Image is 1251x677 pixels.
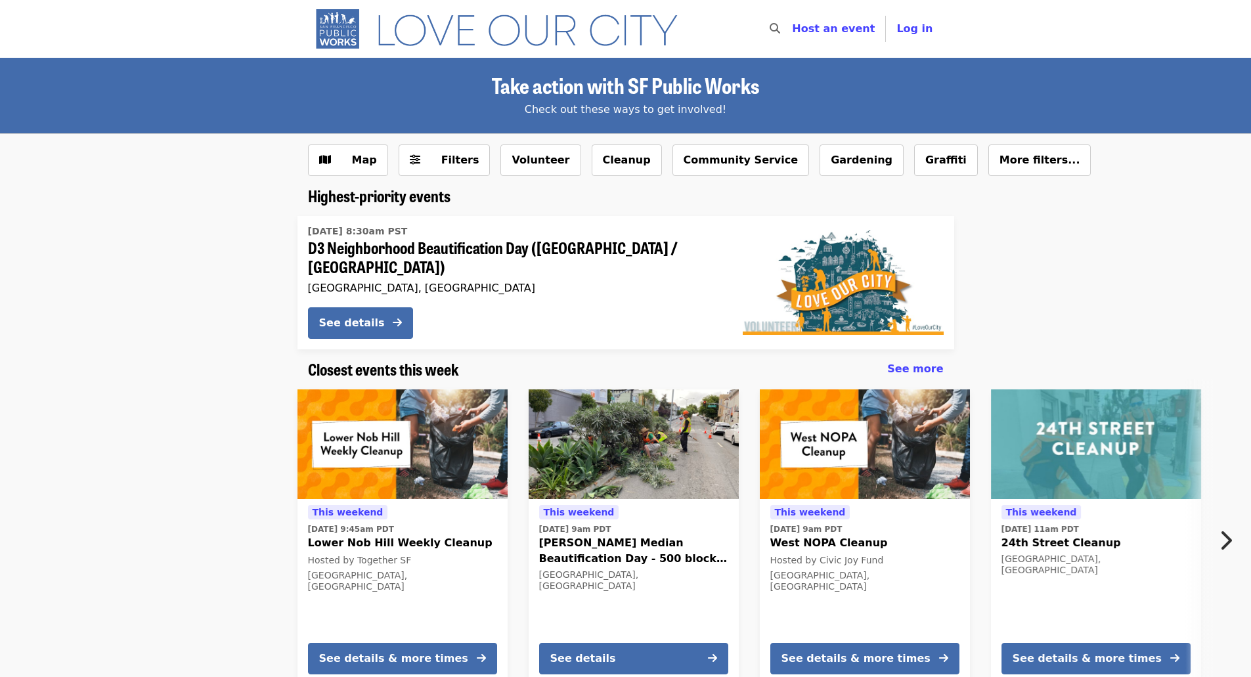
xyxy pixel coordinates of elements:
img: Lower Nob Hill Weekly Cleanup organized by Together SF [297,389,508,500]
time: [DATE] 9:45am PDT [308,523,394,535]
div: See details & more times [319,651,468,666]
div: [GEOGRAPHIC_DATA], [GEOGRAPHIC_DATA] [308,282,722,294]
img: D3 Neighborhood Beautification Day (North Beach / Russian Hill) organized by SF Public Works [743,230,944,335]
img: West NOPA Cleanup organized by Civic Joy Fund [760,389,970,500]
div: See details & more times [1013,651,1162,666]
a: See details for "D3 Neighborhood Beautification Day (North Beach / Russian Hill)" [297,216,954,349]
i: chevron-right icon [1219,528,1232,553]
button: Show map view [308,144,388,176]
input: Search [788,13,799,45]
button: Filters (0 selected) [399,144,491,176]
button: See details [539,643,728,674]
div: Closest events this week [297,360,954,379]
span: Take action with SF Public Works [492,70,759,100]
button: Next item [1208,522,1251,559]
span: Map [352,154,377,166]
span: Hosted by Civic Joy Fund [770,555,884,565]
span: More filters... [999,154,1080,166]
button: See details [308,307,413,339]
div: [GEOGRAPHIC_DATA], [GEOGRAPHIC_DATA] [1001,554,1191,576]
span: 24th Street Cleanup [1001,535,1191,551]
button: See details & more times [308,643,497,674]
i: search icon [770,22,780,35]
img: 24th Street Cleanup organized by SF Public Works [991,389,1201,500]
button: Graffiti [914,144,978,176]
button: Gardening [820,144,904,176]
div: [GEOGRAPHIC_DATA], [GEOGRAPHIC_DATA] [770,570,959,592]
time: [DATE] 9am PDT [539,523,611,535]
div: Check out these ways to get involved! [308,102,944,118]
a: See more [887,361,943,377]
div: See details [319,315,385,331]
span: This weekend [313,507,384,517]
a: Closest events this week [308,360,459,379]
img: SF Public Works - Home [308,8,697,50]
span: D3 Neighborhood Beautification Day ([GEOGRAPHIC_DATA] / [GEOGRAPHIC_DATA]) [308,238,722,276]
span: See more [887,362,943,375]
span: Filters [441,154,479,166]
button: See details & more times [770,643,959,674]
span: This weekend [1006,507,1077,517]
i: arrow-right icon [939,652,948,665]
button: See details & more times [1001,643,1191,674]
i: arrow-right icon [393,317,402,329]
time: [DATE] 11am PDT [1001,523,1079,535]
i: arrow-right icon [1170,652,1179,665]
img: Guerrero Median Beautification Day - 500 block and 600 block organized by SF Public Works [529,389,739,500]
span: Lower Nob Hill Weekly Cleanup [308,535,497,551]
span: Hosted by Together SF [308,555,412,565]
div: See details & more times [781,651,931,666]
span: This weekend [544,507,615,517]
i: arrow-right icon [708,652,717,665]
span: Log in [896,22,933,35]
span: Closest events this week [308,357,459,380]
button: Community Service [672,144,810,176]
div: [GEOGRAPHIC_DATA], [GEOGRAPHIC_DATA] [308,570,497,592]
div: [GEOGRAPHIC_DATA], [GEOGRAPHIC_DATA] [539,569,728,592]
a: Host an event [792,22,875,35]
time: [DATE] 8:30am PST [308,225,408,238]
button: Cleanup [592,144,662,176]
span: Highest-priority events [308,184,450,207]
i: arrow-right icon [477,652,486,665]
span: West NOPA Cleanup [770,535,959,551]
time: [DATE] 9am PDT [770,523,843,535]
i: map icon [319,154,331,166]
button: Log in [886,16,943,42]
span: This weekend [775,507,846,517]
div: See details [550,651,616,666]
span: [PERSON_NAME] Median Beautification Day - 500 block and 600 block [539,535,728,567]
i: sliders-h icon [410,154,420,166]
button: More filters... [988,144,1091,176]
button: Volunteer [500,144,581,176]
